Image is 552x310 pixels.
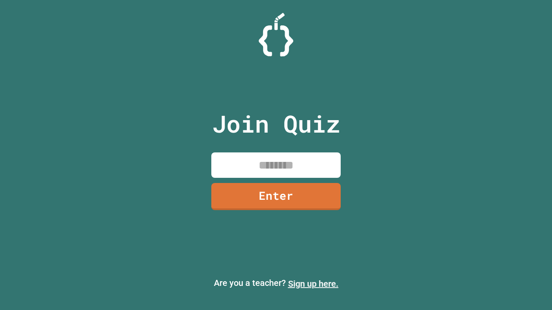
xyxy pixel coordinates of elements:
img: Logo.svg [259,13,293,56]
a: Enter [211,183,341,210]
iframe: chat widget [480,238,543,275]
a: Sign up here. [288,279,339,289]
p: Join Quiz [212,106,340,142]
iframe: chat widget [516,276,543,301]
p: Are you a teacher? [7,276,545,290]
